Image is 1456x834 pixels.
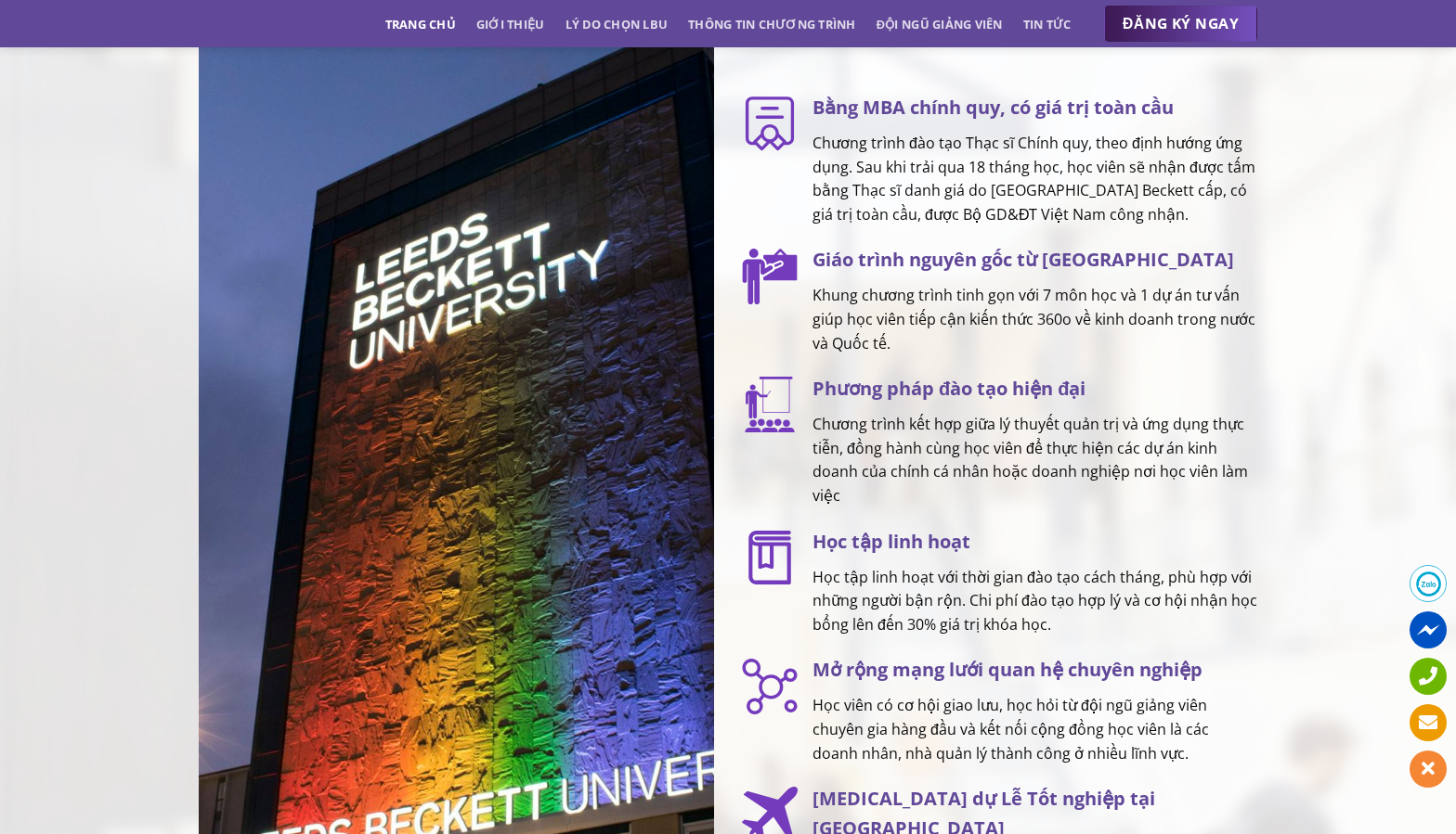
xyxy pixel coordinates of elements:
a: Thông tin chương trình [688,7,856,41]
p: Chương trình đào tạo Thạc sĩ Chính quy, theo định hướng ứng dụng. Sau khi trải qua 18 tháng học, ... [812,132,1257,226]
span: ĐĂNG KÝ NGAY [1123,12,1239,35]
h3: Bằng MBA chính quy, có giá trị toàn cầu [812,93,1257,122]
p: Học tập linh hoạt với thời gian đào tạo cách tháng, phù hợp với những người bận rộn. Chi phí đào ... [812,566,1257,637]
p: Khung chương trình tinh gọn với 7 môn học và 1 dự án tư vấn giúp học viên tiếp cận kiến thức 360o... [812,284,1257,355]
a: Trang chủ [385,7,456,41]
h3: Phương pháp đào tạo hiện đại [812,374,1257,404]
h3: Học tập linh hoạt [812,527,1257,557]
a: Lý do chọn LBU [565,7,669,41]
a: Tin tức [1023,7,1072,41]
a: Đội ngũ giảng viên [877,7,1003,41]
p: Chương trình kết hợp giữa lý thuyết quản trị và ứng dụng thực tiễn, đồng hành cùng học viên để th... [812,413,1257,507]
a: ĐĂNG KÝ NGAY [1104,6,1257,43]
p: Học viên có cơ hội giao lưu, học hỏi từ đội ngũ giảng viên chuyên gia hàng đầu và kết nối cộng đồ... [812,694,1257,765]
a: Giới thiệu [476,7,545,41]
h3: Mở rộng mạng lưới quan hệ chuyên nghiệp [812,655,1257,685]
h3: Giáo trình nguyên gốc từ [GEOGRAPHIC_DATA] [812,245,1257,275]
